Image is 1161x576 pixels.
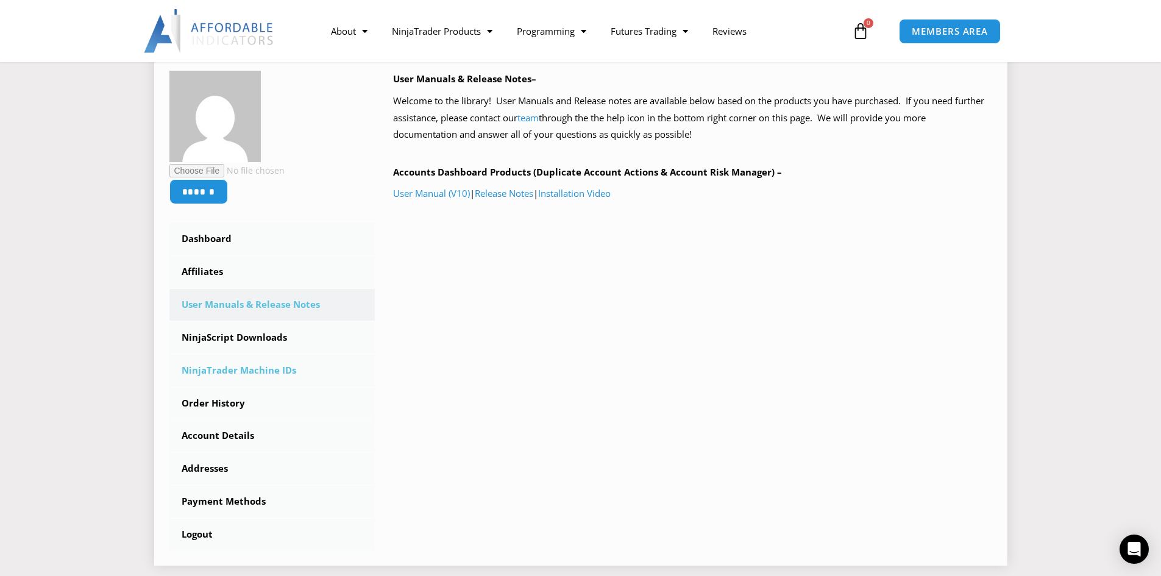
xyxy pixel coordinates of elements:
[169,256,375,288] a: Affiliates
[169,519,375,550] a: Logout
[912,27,988,36] span: MEMBERS AREA
[700,17,759,45] a: Reviews
[169,453,375,485] a: Addresses
[899,19,1001,44] a: MEMBERS AREA
[169,486,375,517] a: Payment Methods
[538,187,611,199] a: Installation Video
[475,187,533,199] a: Release Notes
[319,17,849,45] nav: Menu
[393,185,992,202] p: | |
[144,9,275,53] img: LogoAI | Affordable Indicators – NinjaTrader
[393,93,992,144] p: Welcome to the library! User Manuals and Release notes are available below based on the products ...
[598,17,700,45] a: Futures Trading
[169,355,375,386] a: NinjaTrader Machine IDs
[169,223,375,255] a: Dashboard
[169,71,261,162] img: 535449705e88a2ac18021d13e24b0d6af1c7e200d322ce41128746a1c5d27c9c
[169,420,375,452] a: Account Details
[393,73,536,85] b: User Manuals & Release Notes–
[864,18,873,28] span: 0
[319,17,380,45] a: About
[1120,535,1149,564] div: Open Intercom Messenger
[393,187,470,199] a: User Manual (V10)
[380,17,505,45] a: NinjaTrader Products
[169,388,375,419] a: Order History
[169,322,375,354] a: NinjaScript Downloads
[393,166,782,178] b: Accounts Dashboard Products (Duplicate Account Actions & Account Risk Manager) –
[169,289,375,321] a: User Manuals & Release Notes
[834,13,887,49] a: 0
[505,17,598,45] a: Programming
[517,112,539,124] a: team
[169,223,375,550] nav: Account pages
